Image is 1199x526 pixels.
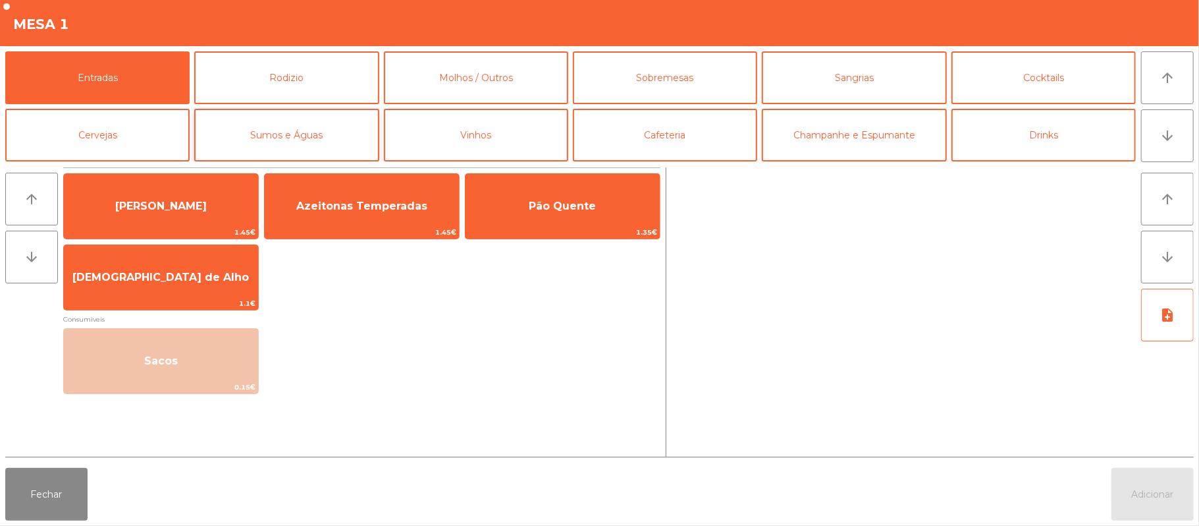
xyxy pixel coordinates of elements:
button: Rodizio [194,51,379,104]
button: Champanhe e Espumante [762,109,946,161]
i: arrow_downward [24,249,40,265]
button: Cocktails [951,51,1136,104]
span: 1.45€ [64,226,258,239]
span: Azeitonas Temperadas [296,200,427,212]
i: arrow_downward [1159,128,1175,144]
span: [DEMOGRAPHIC_DATA] de Alho [72,271,249,283]
i: arrow_upward [1159,70,1175,86]
button: Sangrias [762,51,946,104]
button: Cervejas [5,109,190,161]
i: note_add [1159,307,1175,323]
button: arrow_downward [1141,109,1194,162]
button: arrow_upward [5,173,58,225]
span: [PERSON_NAME] [115,200,207,212]
button: Sumos e Águas [194,109,379,161]
span: 0.15€ [64,381,258,394]
button: Vinhos [384,109,568,161]
i: arrow_upward [1159,191,1175,207]
span: Consumiveis [63,313,660,326]
button: Molhos / Outros [384,51,568,104]
i: arrow_downward [1159,249,1175,265]
button: note_add [1141,289,1194,341]
button: arrow_downward [5,231,58,283]
i: arrow_upward [24,191,40,207]
button: Sobremesas [573,51,757,104]
button: arrow_upward [1141,173,1194,225]
h4: Mesa 1 [13,15,69,34]
button: arrow_downward [1141,231,1194,283]
span: 1.1€ [64,297,258,310]
button: Entradas [5,51,190,104]
span: 1.35€ [466,226,660,239]
button: Drinks [951,109,1136,161]
button: arrow_upward [1141,51,1194,104]
span: Pão Quente [529,200,596,212]
button: Fechar [5,468,88,521]
button: Cafeteria [573,109,757,161]
span: Sacos [144,355,178,367]
span: 1.45€ [265,226,459,239]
